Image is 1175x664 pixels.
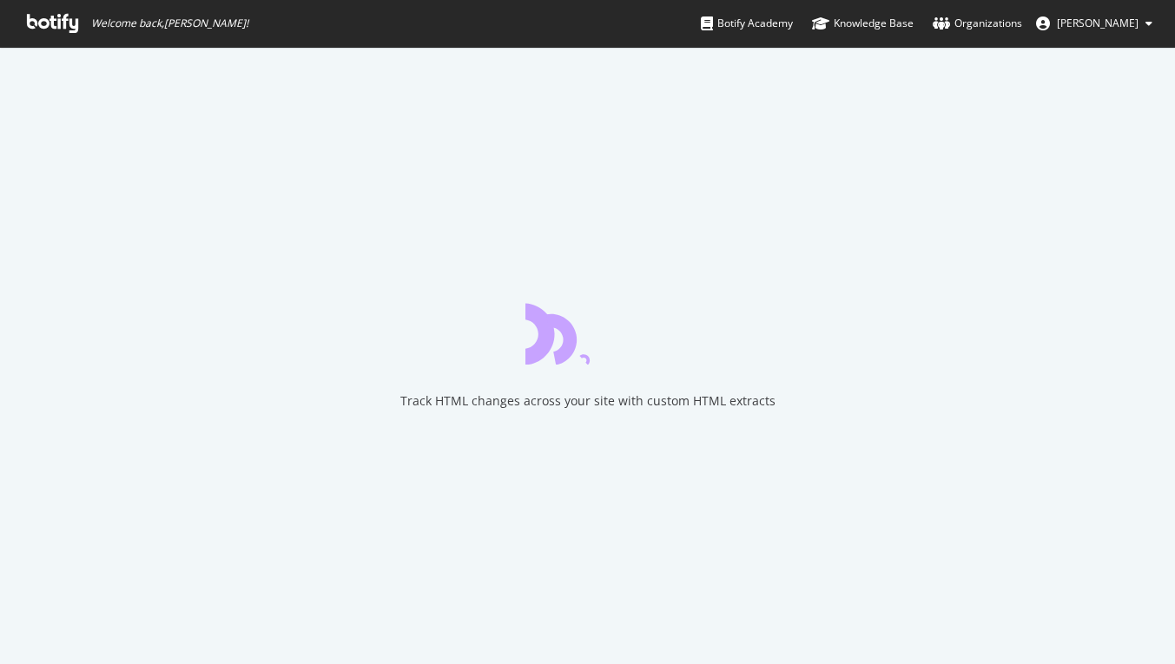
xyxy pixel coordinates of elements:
[1022,10,1166,37] button: [PERSON_NAME]
[400,392,776,410] div: Track HTML changes across your site with custom HTML extracts
[933,15,1022,32] div: Organizations
[91,16,248,30] span: Welcome back, [PERSON_NAME] !
[1057,16,1139,30] span: Jimmy Daugherty
[812,15,914,32] div: Knowledge Base
[525,302,650,365] div: animation
[701,15,793,32] div: Botify Academy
